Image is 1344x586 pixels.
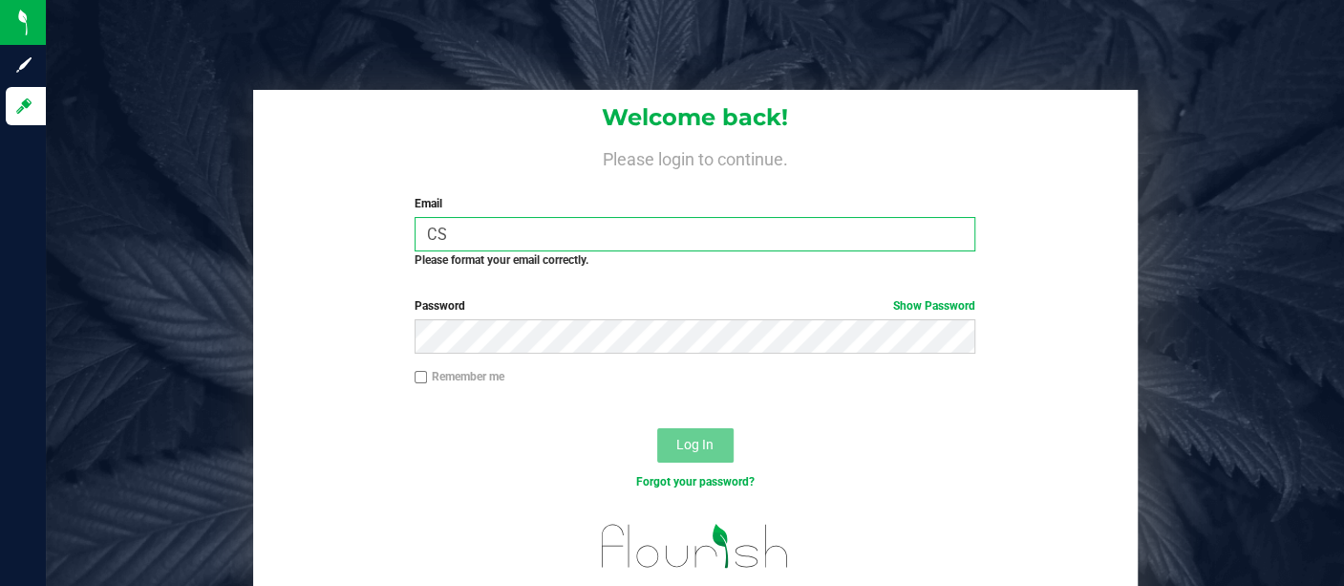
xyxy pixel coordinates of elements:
span: Password [415,299,465,313]
a: Show Password [893,299,975,313]
a: Forgot your password? [635,475,754,488]
span: Log In [676,437,714,452]
inline-svg: Sign up [14,55,33,75]
h4: Please login to continue. [253,145,1138,168]
button: Log In [657,428,734,463]
input: Remember me [415,371,428,384]
img: flourish_logo.svg [585,510,806,581]
label: Remember me [415,368,504,385]
label: Email [415,195,975,212]
inline-svg: Log in [14,97,33,116]
strong: Please format your email correctly. [415,253,588,267]
h1: Welcome back! [253,105,1138,130]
